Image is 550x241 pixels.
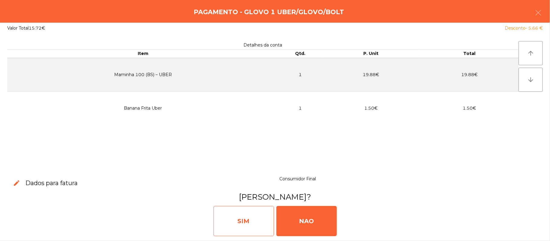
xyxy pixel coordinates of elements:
span: 15.72€ [29,25,45,31]
span: Valor Total [7,25,29,31]
span: edit [13,179,20,187]
button: arrow_upward [519,41,543,65]
th: Qtd. [279,50,322,58]
span: Consumidor Final [280,176,316,182]
span: - 5.66 € [526,25,543,31]
td: 1.50€ [420,92,519,125]
button: arrow_downward [519,68,543,92]
td: 19.88€ [420,58,519,92]
td: 19.88€ [322,58,420,92]
h4: Pagamento - GLOVO 1 UBER/GLOVO/BOLT [194,8,344,17]
h3: [PERSON_NAME]? [7,191,543,202]
div: NAO [276,206,337,236]
td: Maminha 100 (BS) – UBER [7,58,279,92]
th: Total [420,50,519,58]
h3: Dados para fatura [25,179,78,187]
th: Item [7,50,279,58]
td: 1.50€ [322,92,420,125]
th: P. Unit [322,50,420,58]
td: 1 [279,92,322,125]
i: arrow_downward [527,76,534,83]
td: 1 [279,58,322,92]
div: Desconto [505,25,543,31]
td: Banana Frita Uber [7,92,279,125]
i: arrow_upward [527,50,534,57]
span: Detalhes da conta [244,42,282,48]
button: edit [8,175,25,192]
div: SIM [214,206,274,236]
